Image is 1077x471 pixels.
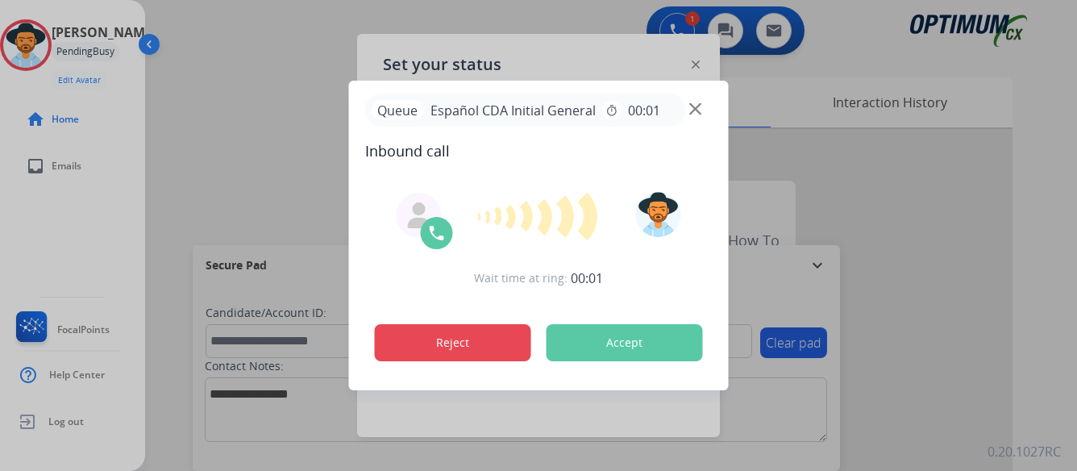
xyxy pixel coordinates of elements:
[689,103,701,115] img: close-button
[628,101,660,120] span: 00:01
[547,324,703,361] button: Accept
[375,324,531,361] button: Reject
[605,104,618,117] mat-icon: timer
[372,100,424,120] p: Queue
[424,101,602,120] span: Español CDA Initial General
[365,140,713,162] span: Inbound call
[988,442,1061,461] p: 0.20.1027RC
[406,202,432,228] img: agent-avatar
[474,270,568,286] span: Wait time at ring:
[635,192,680,237] img: avatar
[427,223,447,243] img: call-icon
[571,269,603,288] span: 00:01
